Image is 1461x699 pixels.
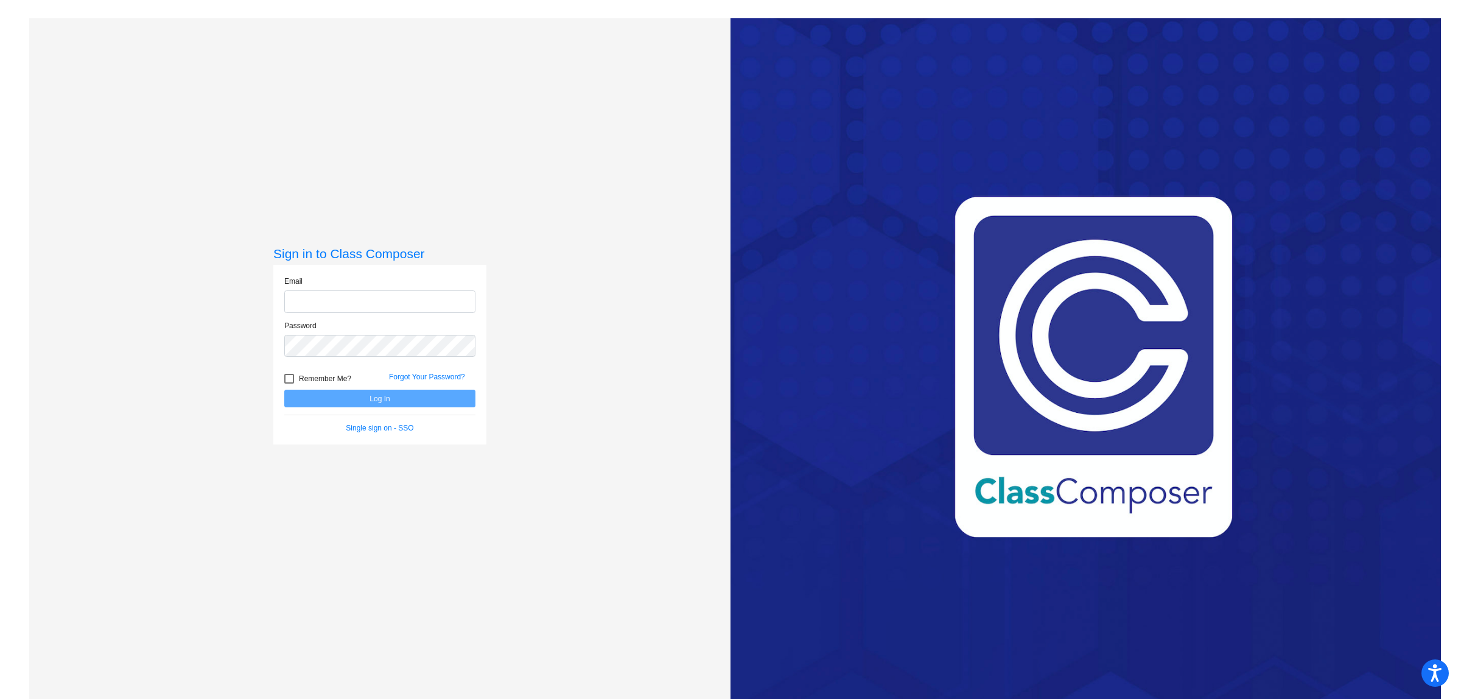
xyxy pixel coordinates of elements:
[284,390,475,407] button: Log In
[273,246,486,261] h3: Sign in to Class Composer
[284,276,303,287] label: Email
[284,320,317,331] label: Password
[299,371,351,386] span: Remember Me?
[389,373,465,381] a: Forgot Your Password?
[346,424,413,432] a: Single sign on - SSO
